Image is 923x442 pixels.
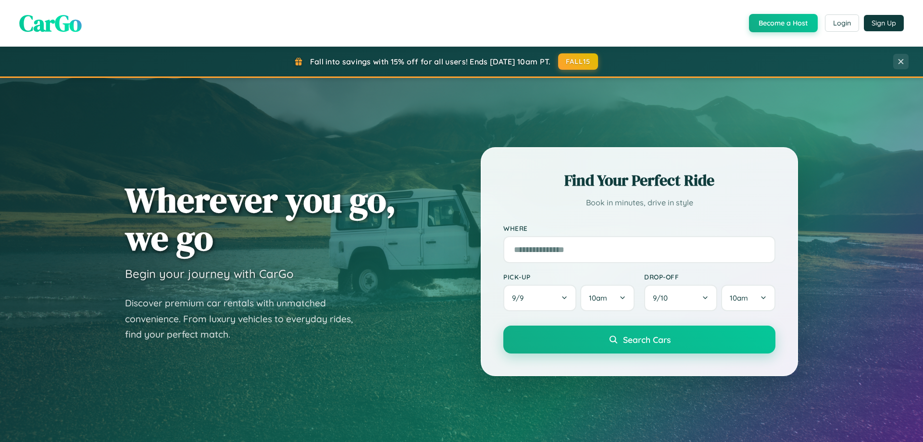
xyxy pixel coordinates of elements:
[503,326,775,354] button: Search Cars
[721,285,775,311] button: 10am
[125,181,396,257] h1: Wherever you go, we go
[644,273,775,281] label: Drop-off
[623,334,671,345] span: Search Cars
[558,53,599,70] button: FALL15
[580,285,635,311] button: 10am
[749,14,818,32] button: Become a Host
[653,293,673,303] span: 9 / 10
[589,293,607,303] span: 10am
[19,7,82,39] span: CarGo
[125,266,294,281] h3: Begin your journey with CarGo
[512,293,528,303] span: 9 / 9
[503,196,775,210] p: Book in minutes, drive in style
[503,285,576,311] button: 9/9
[730,293,748,303] span: 10am
[503,273,635,281] label: Pick-up
[644,285,717,311] button: 9/10
[864,15,904,31] button: Sign Up
[825,14,859,32] button: Login
[503,224,775,232] label: Where
[310,57,551,66] span: Fall into savings with 15% off for all users! Ends [DATE] 10am PT.
[125,295,365,342] p: Discover premium car rentals with unmatched convenience. From luxury vehicles to everyday rides, ...
[503,170,775,191] h2: Find Your Perfect Ride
